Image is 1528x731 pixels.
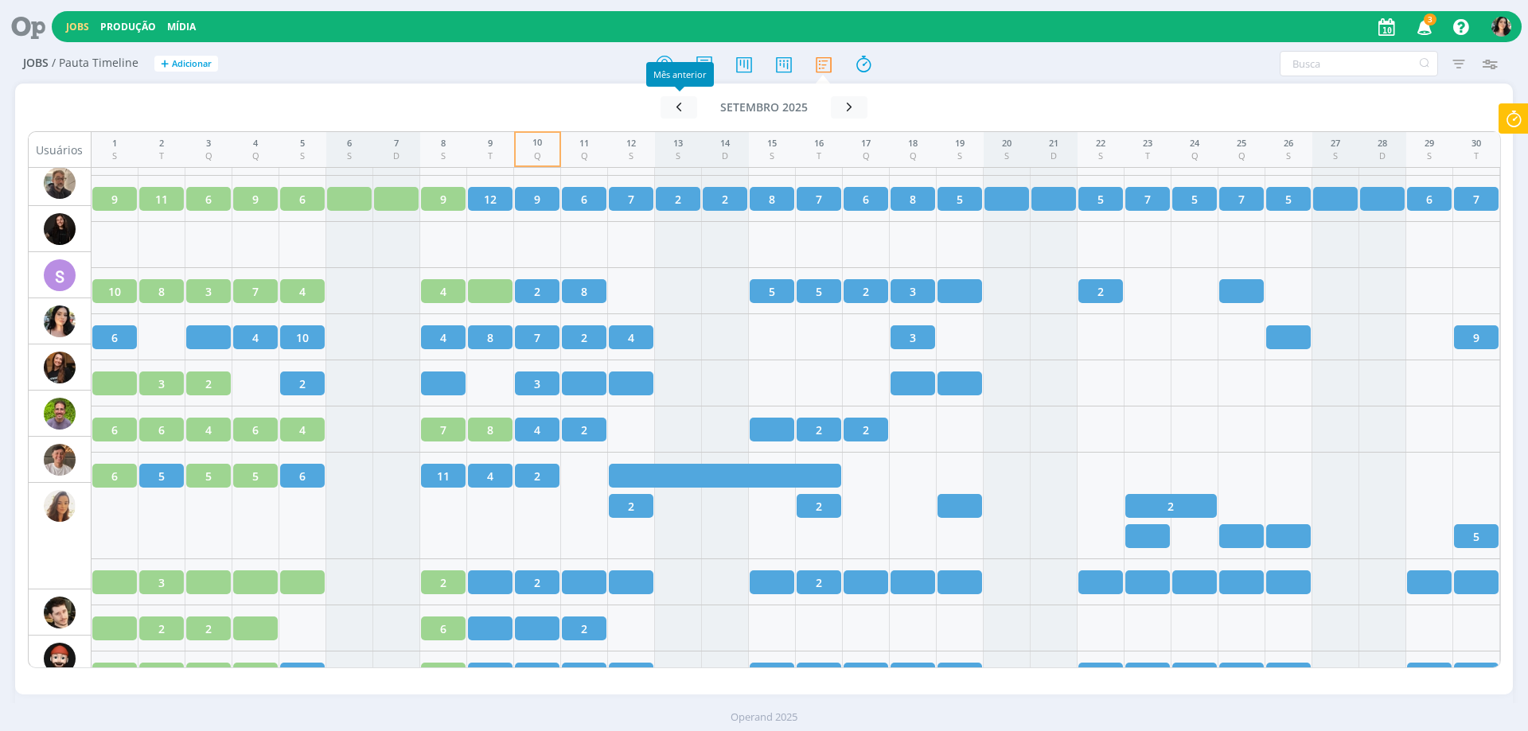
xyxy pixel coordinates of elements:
div: 8 [441,137,446,150]
span: 11 [437,468,450,484]
span: 5 [158,468,165,484]
span: 9 [440,191,446,208]
span: 3 [910,283,916,300]
span: 2 [534,468,540,484]
img: T [1491,17,1511,37]
span: 4 [534,667,540,683]
div: 21 [1049,137,1058,150]
span: 2 [675,191,681,208]
span: 2 [299,375,306,392]
span: 4 [299,422,306,438]
a: Mídia [167,20,196,33]
span: + [161,56,169,72]
div: 19 [955,137,965,150]
span: 2 [252,667,259,683]
img: S [44,213,76,245]
input: Busca [1280,51,1438,76]
button: 3 [1407,13,1440,41]
span: 4 [252,329,259,346]
div: 11 [579,137,589,150]
button: setembro 2025 [697,96,831,119]
span: 6 [111,468,118,484]
span: 12 [484,191,497,208]
div: 2 [159,137,164,150]
button: +Adicionar [154,56,218,72]
div: S [1331,150,1340,163]
span: 11 [155,191,168,208]
div: S [955,150,965,163]
span: 2 [1167,498,1174,515]
div: T [159,150,164,163]
span: 3 [1238,667,1245,683]
span: 2 [722,191,728,208]
span: 2 [534,574,540,591]
div: 12 [626,137,636,150]
span: 6 [111,329,118,346]
span: 6 [1426,191,1432,208]
div: 15 [767,137,777,150]
span: 3 [628,667,634,683]
button: T [1491,13,1512,41]
span: 5 [769,283,775,300]
button: Mídia [162,21,201,33]
span: 9 [534,191,540,208]
span: 2 [440,574,446,591]
div: S [347,150,352,163]
span: 5 [1285,191,1292,208]
span: 4 [628,329,634,346]
span: 9 [252,191,259,208]
div: 6 [347,137,352,150]
div: Q [1237,150,1246,163]
span: 4 [205,422,212,438]
div: T [488,150,493,163]
span: 6 [863,191,869,208]
div: 23 [1143,137,1152,150]
div: 4 [252,137,259,150]
span: 2 [1285,667,1292,683]
span: 2 [1097,283,1104,300]
div: 22 [1096,137,1105,150]
span: Jobs [23,56,49,70]
span: 2 [111,667,118,683]
span: 8 [158,283,165,300]
span: 2 [581,422,587,438]
button: Produção [95,21,161,33]
span: 2 [628,498,634,515]
span: 3 [581,667,587,683]
span: 4 [299,667,306,683]
span: 6 [299,191,306,208]
span: 9 [1473,329,1479,346]
div: D [1049,150,1058,163]
span: 4 [487,667,493,683]
span: 2 [205,375,212,392]
span: 7 [1473,191,1479,208]
span: 8 [910,191,916,208]
div: S [626,150,636,163]
span: 7 [534,329,540,346]
span: 6 [252,422,259,438]
span: 5 [205,468,212,484]
span: 5 [1191,191,1198,208]
div: 30 [1471,137,1481,150]
span: 3 [910,667,916,683]
span: 8 [487,422,493,438]
span: 2 [863,422,869,438]
img: V [44,490,76,522]
span: 2 [581,329,587,346]
img: T [44,398,76,430]
div: 10 [532,136,542,150]
div: S [1425,150,1434,163]
span: / Pauta Timeline [52,56,138,70]
span: 6 [581,191,587,208]
span: 2 [816,574,822,591]
div: S [300,150,305,163]
span: 7 [440,667,446,683]
div: 28 [1378,137,1387,150]
span: 10 [108,283,121,300]
div: 3 [205,137,212,150]
div: Q [1190,150,1199,163]
span: 5 [957,191,963,208]
div: Usuários [29,132,91,168]
span: 3 [158,667,165,683]
span: 7 [1238,191,1245,208]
